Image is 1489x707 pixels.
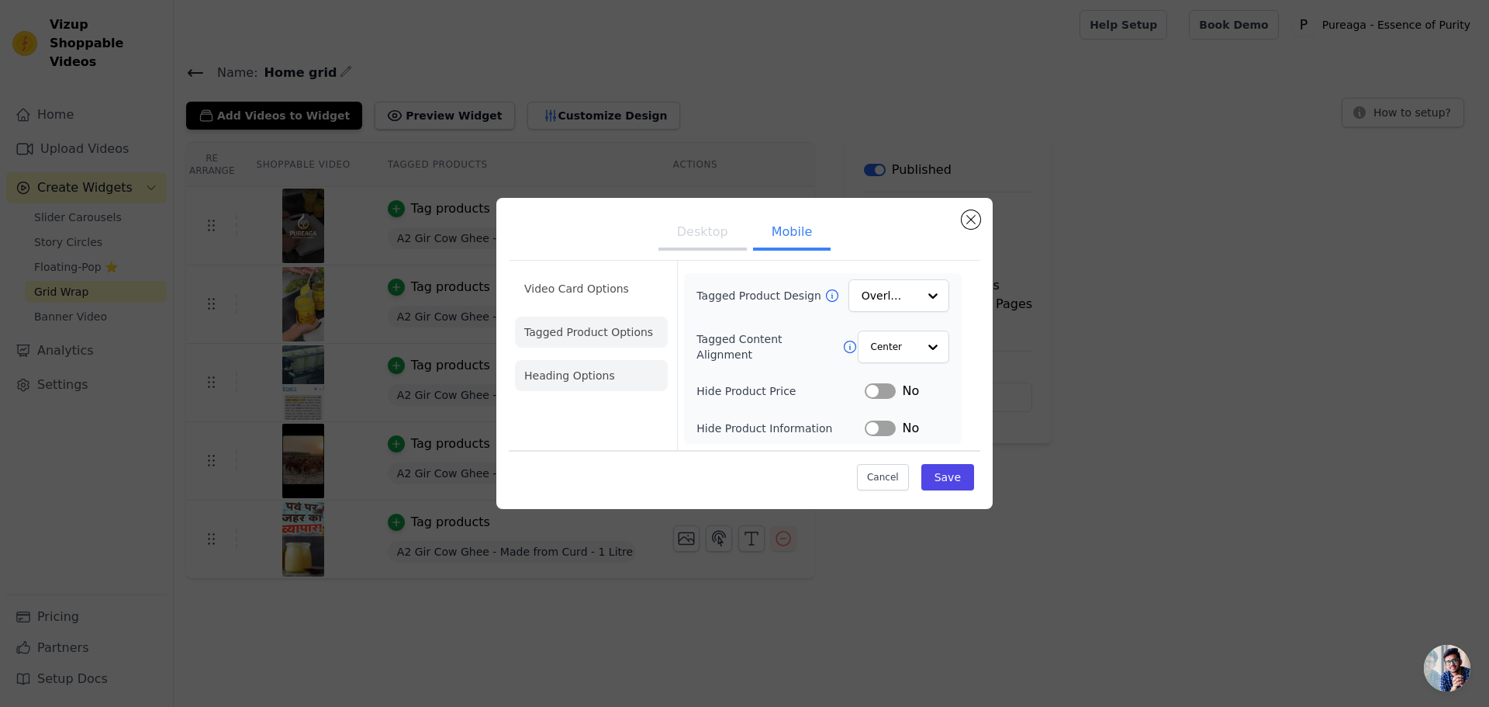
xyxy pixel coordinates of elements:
[696,288,824,303] label: Tagged Product Design
[1424,645,1470,691] div: Open chat
[515,317,668,348] li: Tagged Product Options
[696,383,865,399] label: Hide Product Price
[515,360,668,391] li: Heading Options
[921,464,974,490] button: Save
[902,382,919,400] span: No
[696,421,865,436] label: Hide Product Information
[515,273,668,304] li: Video Card Options
[658,217,747,251] button: Desktop
[902,419,919,438] span: No
[857,464,909,490] button: Cancel
[962,210,980,229] button: Close modal
[753,217,831,251] button: Mobile
[696,331,841,362] label: Tagged Content Alignment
